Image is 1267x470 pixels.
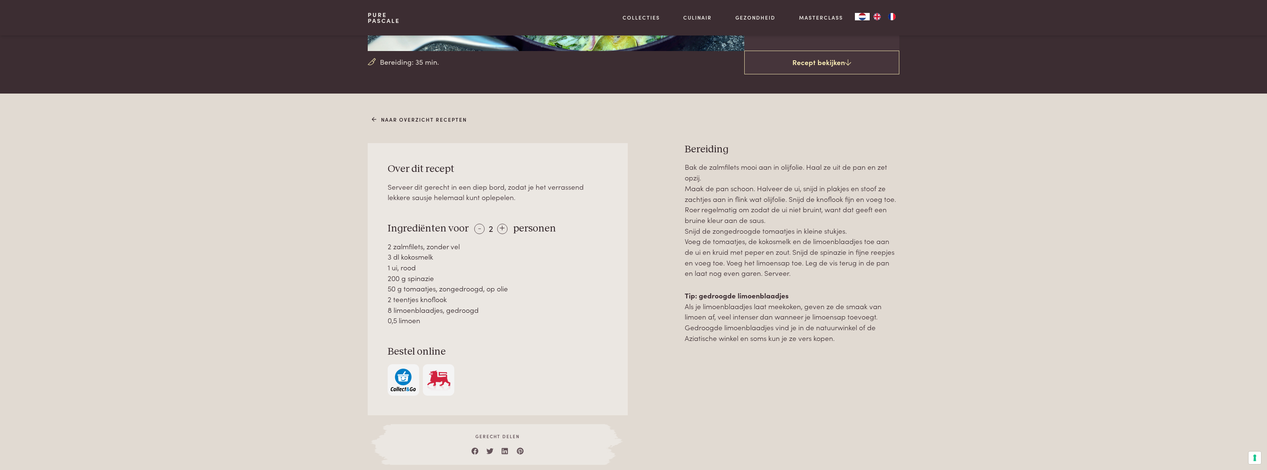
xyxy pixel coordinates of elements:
button: Uw voorkeuren voor toestemming voor trackingtechnologieën [1249,452,1261,464]
div: + [497,224,508,234]
strong: Tip: gedroogde limoenblaadjes [685,290,789,300]
img: c308188babc36a3a401bcb5cb7e020f4d5ab42f7cacd8327e500463a43eeb86c.svg [391,369,416,391]
div: 50 g tomaatjes, zongedroogd, op olie [388,283,608,294]
aside: Language selected: Nederlands [855,13,899,20]
span: Gerecht delen [391,433,604,440]
a: NL [855,13,870,20]
div: 8 limoenblaadjes, gedroogd [388,305,608,315]
p: Als je limoenblaadjes laat meekoken, geven ze de smaak van limoen af, veel intenser dan wanneer j... [685,290,899,343]
div: Language [855,13,870,20]
div: 2 teentjes knoflook [388,294,608,305]
h3: Bereiding [685,143,899,156]
ul: Language list [870,13,899,20]
a: FR [884,13,899,20]
h3: Bestel online [388,345,608,358]
div: 2 zalmfilets, zonder vel [388,241,608,252]
span: 2 [489,222,493,234]
a: Masterclass [799,14,843,21]
span: Ingrediënten voor [388,223,469,234]
h3: Over dit recept [388,163,608,176]
div: 3 dl kokosmelk [388,251,608,262]
a: Culinair [683,14,712,21]
a: PurePascale [368,12,400,24]
div: Serveer dit gerecht in een diep bord, zodat je het verrassend lekkere sausje helemaal kunt oplepe... [388,182,608,203]
span: personen [513,223,556,234]
div: - [474,224,485,234]
a: EN [870,13,884,20]
div: 1 ui, rood [388,262,608,273]
a: Naar overzicht recepten [372,116,467,124]
img: Delhaize [426,369,451,391]
div: 0,5 limoen [388,315,608,326]
a: Collecties [623,14,660,21]
a: Gezondheid [735,14,775,21]
span: Bereiding: 35 min. [380,57,439,67]
a: Recept bekijken [744,51,899,74]
div: 200 g spinazie [388,273,608,284]
p: Bak de zalmfilets mooi aan in olijfolie. Haal ze uit de pan en zet opzij. Maak de pan schoon. Hal... [685,162,899,278]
